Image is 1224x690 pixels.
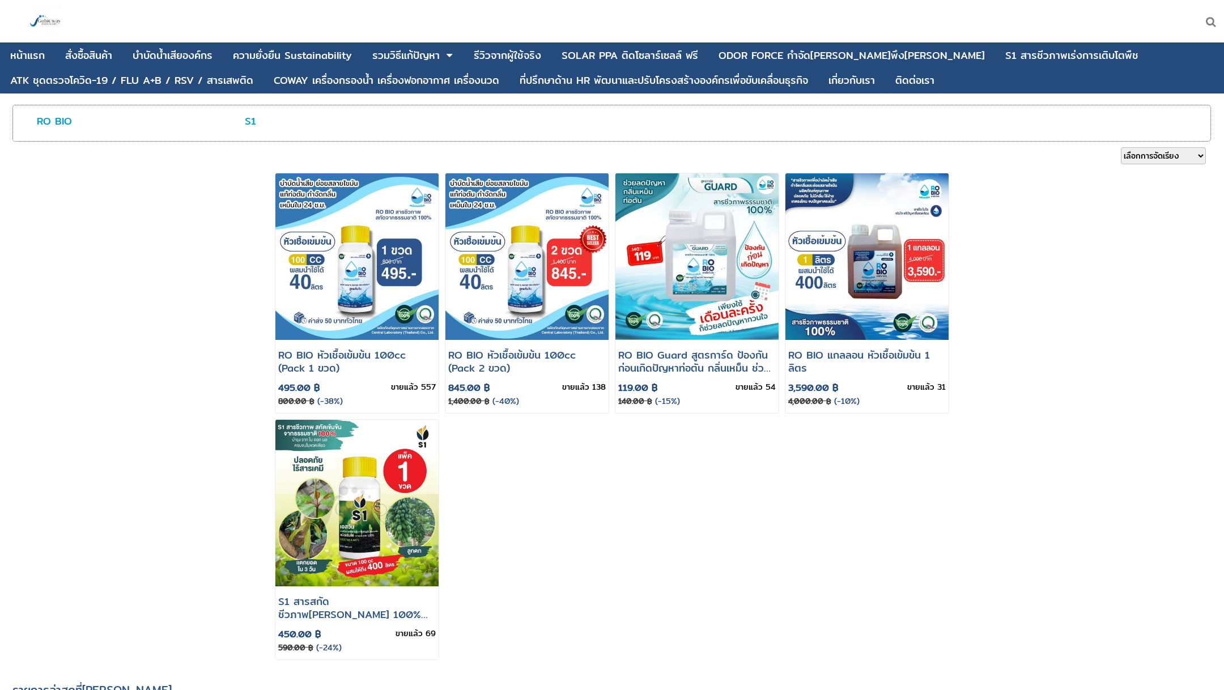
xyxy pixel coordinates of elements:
div: COWAY เครื่องกรองน้ำ เครื่องฟอกอากาศ เครื่องนวด [274,75,499,86]
div: S1 สารชีวภาพเร่งการเติบโตพืช [1005,50,1138,61]
div: รวมวิธีแก้ปัญหา [372,50,440,61]
a: ติดต่อเรา [895,70,934,91]
div: ATK ชุดตรวจโควิด-19 / FLU A+B / RSV / สารเสพติด [10,75,253,86]
div: ODOR FORCE กำจัด[PERSON_NAME]พึง[PERSON_NAME] [719,50,985,61]
a: ATK ชุดตรวจโควิด-19 / FLU A+B / RSV / สารเสพติด [10,70,253,91]
a: เกี่ยวกับเรา [828,70,875,91]
div: ที่ปรึกษาด้าน HR พัฒนาและปรับโครงสร้างองค์กรเพื่อขับเคลื่อนธุรกิจ [520,75,808,86]
a: สั่งซื้อสินค้า [65,45,112,66]
div: ติดต่อเรา [895,75,934,86]
div: SOLAR PPA ติดโซลาร์เซลล์ ฟรี [562,50,698,61]
div: ความยั่งยืน Sustainability [233,50,352,61]
a: ความยั่งยืน Sustainability [233,45,352,66]
a: หน้าแรก [10,45,45,66]
div: หน้าแรก [10,50,45,61]
div: รีวิวจากผู้ใช้จริง [474,50,541,61]
a: S1 สารชีวภาพเร่งการเติบโตพืช [1005,45,1138,66]
a: RO BIO [37,113,72,129]
div: เกี่ยวกับเรา [828,75,875,86]
a: ODOR FORCE กำจัด[PERSON_NAME]พึง[PERSON_NAME] [719,45,985,66]
div: สั่งซื้อสินค้า [65,50,112,61]
img: large-1644130236041.jpg [28,5,62,39]
a: รวมวิธีแก้ปัญหา [372,45,440,66]
a: S1 [245,113,256,129]
a: รีวิวจากผู้ใช้จริง [474,45,541,66]
div: บําบัดน้ำเสียองค์กร [133,50,212,61]
a: COWAY เครื่องกรองน้ำ เครื่องฟอกอากาศ เครื่องนวด [274,70,499,91]
a: บําบัดน้ำเสียองค์กร [133,45,212,66]
a: SOLAR PPA ติดโซลาร์เซลล์ ฟรี [562,45,698,66]
a: ที่ปรึกษาด้าน HR พัฒนาและปรับโครงสร้างองค์กรเพื่อขับเคลื่อนธุรกิจ [520,70,808,91]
